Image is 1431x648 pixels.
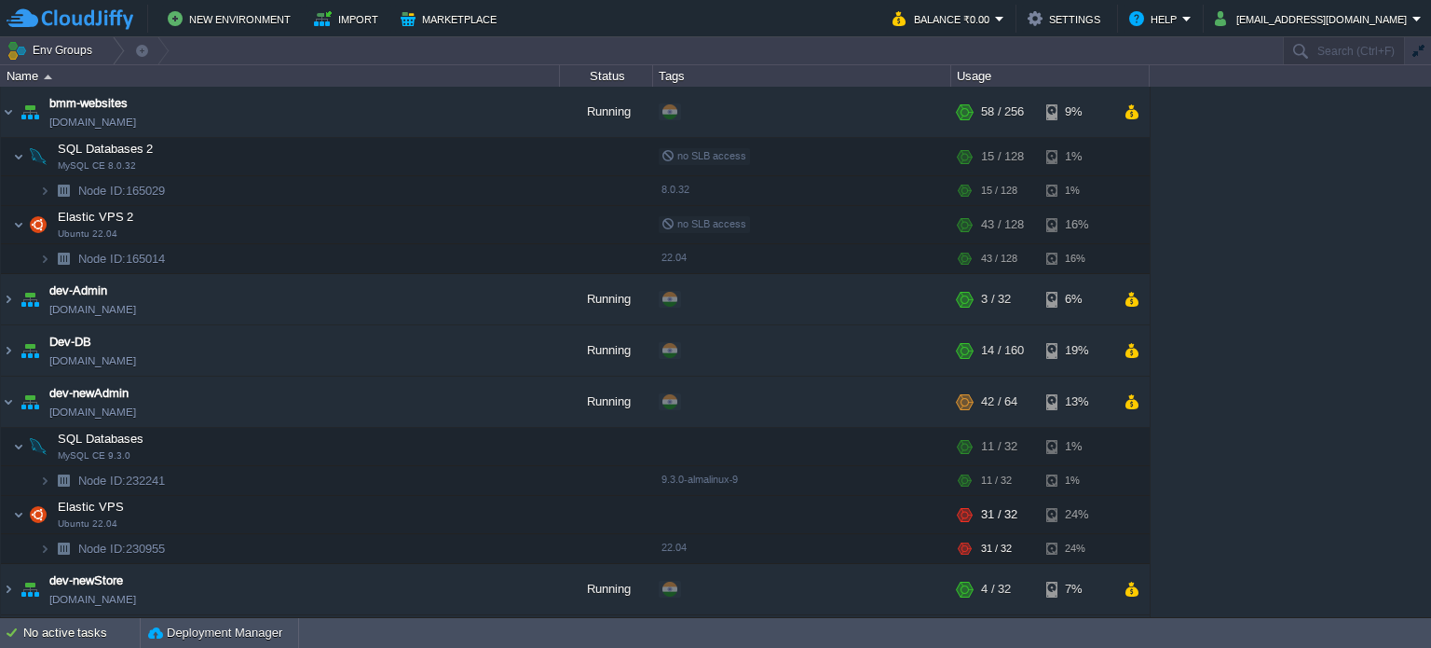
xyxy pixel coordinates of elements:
[39,534,50,563] img: AMDAwAAAACH5BAEAAAAALAAAAAABAAEAAAICRAEAOw==
[49,572,123,590] span: dev-newStore
[25,496,51,533] img: AMDAwAAAACH5BAEAAAAALAAAAAABAAEAAAICRAEAOw==
[56,142,156,156] a: SQL Databases 2MySQL CE 8.0.32
[1046,325,1107,376] div: 19%
[661,218,746,229] span: no SLB access
[1046,377,1107,427] div: 13%
[1,564,16,614] img: AMDAwAAAACH5BAEAAAAALAAAAAABAAEAAAICRAEAOw==
[981,274,1011,324] div: 3 / 32
[39,176,50,205] img: AMDAwAAAACH5BAEAAAAALAAAAAABAAEAAAICRAEAOw==
[49,352,136,370] span: [DOMAIN_NAME]
[17,564,43,614] img: AMDAwAAAACH5BAEAAAAALAAAAAABAAEAAAICRAEAOw==
[2,65,559,87] div: Name
[168,7,296,30] button: New Environment
[58,450,130,462] span: MySQL CE 9.3.0
[981,138,1024,175] div: 15 / 128
[50,466,76,495] img: AMDAwAAAACH5BAEAAAAALAAAAAABAAEAAAICRAEAOw==
[1046,496,1107,533] div: 24%
[952,65,1149,87] div: Usage
[56,500,127,514] a: Elastic VPSUbuntu 22.04
[56,431,146,447] span: SQL Databases
[1,274,16,324] img: AMDAwAAAACH5BAEAAAAALAAAAAABAAEAAAICRAEAOw==
[50,176,76,205] img: AMDAwAAAACH5BAEAAAAALAAAAAABAAEAAAICRAEAOw==
[49,384,129,403] a: dev-newAdmin
[78,252,126,266] span: Node ID:
[58,160,136,172] span: MySQL CE 8.0.32
[13,138,24,175] img: AMDAwAAAACH5BAEAAAAALAAAAAABAAEAAAICRAEAOw==
[981,466,1012,495] div: 11 / 32
[7,7,133,31] img: CloudJiffy
[981,496,1017,533] div: 31 / 32
[981,564,1011,614] div: 4 / 32
[1353,573,1412,629] iframe: chat widget
[1046,176,1107,205] div: 1%
[58,228,117,240] span: Ubuntu 22.04
[58,518,117,530] span: Ubuntu 22.04
[1046,428,1107,465] div: 1%
[1046,466,1107,495] div: 1%
[17,87,43,137] img: AMDAwAAAACH5BAEAAAAALAAAAAABAAEAAAICRAEAOw==
[76,473,168,489] span: 232241
[661,542,687,553] span: 22.04
[1046,138,1107,175] div: 1%
[1046,244,1107,273] div: 16%
[981,428,1017,465] div: 11 / 32
[1046,206,1107,243] div: 16%
[76,183,168,199] span: 165029
[1046,274,1107,324] div: 6%
[561,65,652,87] div: Status
[1046,564,1107,614] div: 7%
[13,428,24,465] img: AMDAwAAAACH5BAEAAAAALAAAAAABAAEAAAICRAEAOw==
[49,282,107,300] a: dev-Admin
[661,252,687,263] span: 22.04
[661,184,689,195] span: 8.0.32
[50,534,76,563] img: AMDAwAAAACH5BAEAAAAALAAAAAABAAEAAAICRAEAOw==
[981,377,1017,427] div: 42 / 64
[23,618,140,648] div: No active tasks
[49,403,136,421] span: [DOMAIN_NAME]
[50,244,76,273] img: AMDAwAAAACH5BAEAAAAALAAAAAABAAEAAAICRAEAOw==
[44,75,52,79] img: AMDAwAAAACH5BAEAAAAALAAAAAABAAEAAAICRAEAOw==
[25,428,51,465] img: AMDAwAAAACH5BAEAAAAALAAAAAABAAEAAAICRAEAOw==
[76,541,168,557] span: 230955
[76,251,168,267] span: 165014
[56,432,146,446] a: SQL DatabasesMySQL CE 9.3.0
[560,377,653,427] div: Running
[49,300,136,319] span: [DOMAIN_NAME]
[661,474,738,485] span: 9.3.0-almalinux-9
[981,534,1012,563] div: 31 / 32
[49,94,128,113] a: bmm-websites
[981,244,1017,273] div: 43 / 128
[78,474,126,488] span: Node ID:
[981,325,1024,376] div: 14 / 160
[1028,7,1106,30] button: Settings
[560,325,653,376] div: Running
[49,113,136,131] span: [DOMAIN_NAME]
[49,333,91,352] a: Dev-DB
[76,183,168,199] a: Node ID:165029
[17,377,43,427] img: AMDAwAAAACH5BAEAAAAALAAAAAABAAEAAAICRAEAOw==
[1,87,16,137] img: AMDAwAAAACH5BAEAAAAALAAAAAABAAEAAAICRAEAOw==
[560,87,653,137] div: Running
[17,274,43,324] img: AMDAwAAAACH5BAEAAAAALAAAAAABAAEAAAICRAEAOw==
[39,466,50,495] img: AMDAwAAAACH5BAEAAAAALAAAAAABAAEAAAICRAEAOw==
[56,210,136,224] a: Elastic VPS 2Ubuntu 22.04
[78,542,126,556] span: Node ID:
[25,138,51,175] img: AMDAwAAAACH5BAEAAAAALAAAAAABAAEAAAICRAEAOw==
[56,499,127,515] span: Elastic VPS
[76,251,168,267] a: Node ID:165014
[39,244,50,273] img: AMDAwAAAACH5BAEAAAAALAAAAAABAAEAAAICRAEAOw==
[78,184,126,198] span: Node ID:
[981,87,1024,137] div: 58 / 256
[1215,7,1412,30] button: [EMAIL_ADDRESS][DOMAIN_NAME]
[314,7,384,30] button: Import
[49,590,136,609] span: [DOMAIN_NAME]
[1,325,16,376] img: AMDAwAAAACH5BAEAAAAALAAAAAABAAEAAAICRAEAOw==
[1129,7,1182,30] button: Help
[13,496,24,533] img: AMDAwAAAACH5BAEAAAAALAAAAAABAAEAAAICRAEAOw==
[76,541,168,557] a: Node ID:230955
[1046,87,1107,137] div: 9%
[661,150,746,161] span: no SLB access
